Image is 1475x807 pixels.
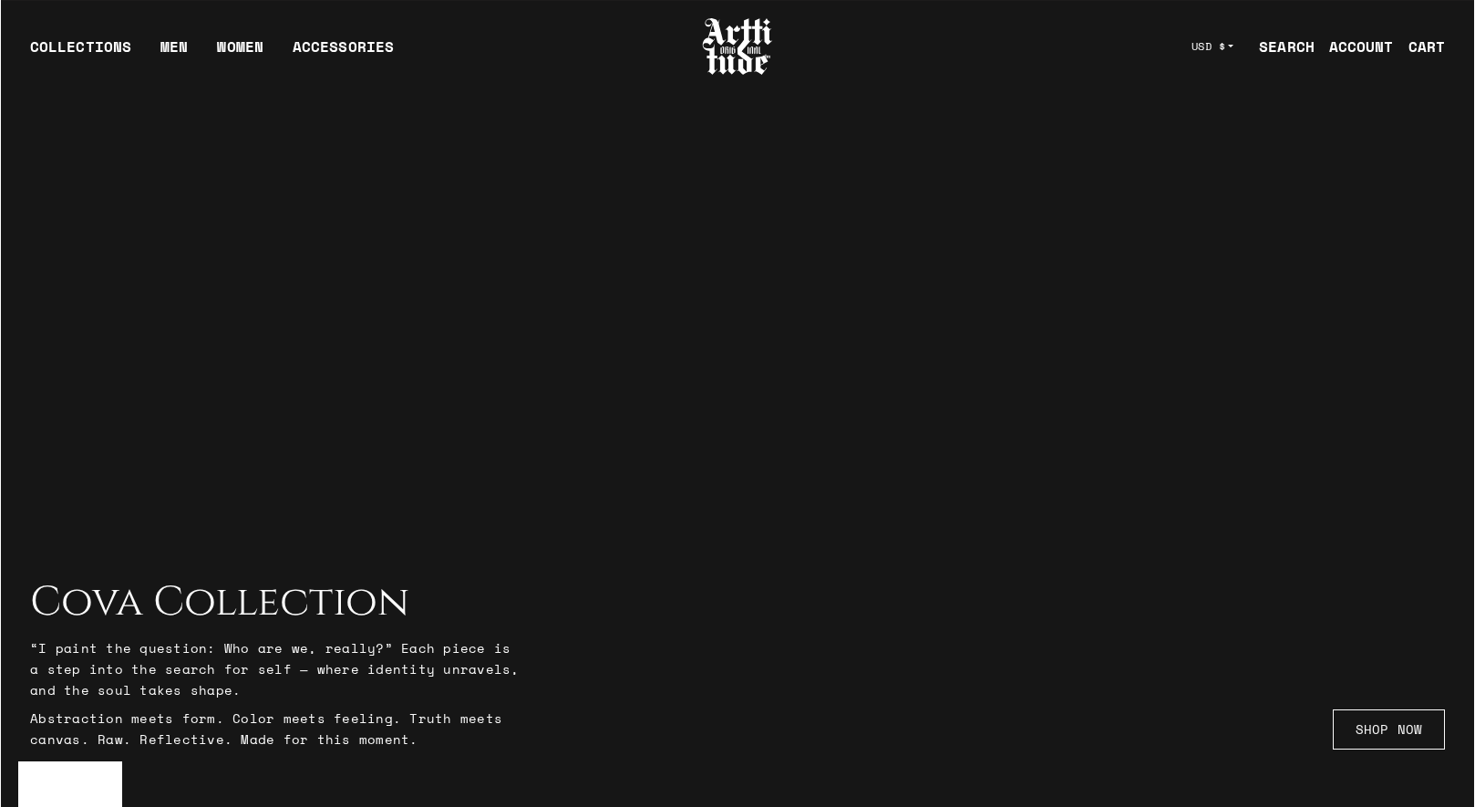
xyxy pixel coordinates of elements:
[30,708,522,750] p: Abstraction meets form. Color meets feeling. Truth meets canvas. Raw. Reflective. Made for this m...
[293,36,394,72] div: ACCESSORIES
[15,36,408,72] ul: Main navigation
[160,36,188,72] a: MEN
[1244,28,1315,65] a: SEARCH
[1394,28,1445,65] a: Open cart
[30,579,522,626] h2: Cova Collection
[1315,28,1394,65] a: ACCOUNT
[701,16,774,78] img: Arttitude
[1191,39,1226,54] span: USD $
[30,36,131,72] div: COLLECTIONS
[30,637,522,700] p: “I paint the question: Who are we, really?” Each piece is a step into the search for self — where...
[1181,26,1245,67] button: USD $
[1333,709,1445,750] a: SHOP NOW
[1408,36,1445,57] div: CART
[217,36,263,72] a: WOMEN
